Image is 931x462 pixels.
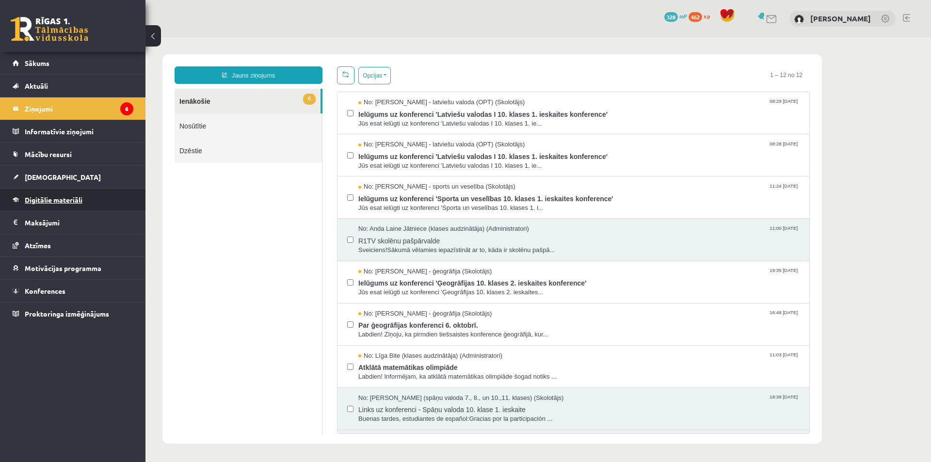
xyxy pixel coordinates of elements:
[622,314,654,321] span: 11:03 [DATE]
[213,356,654,386] a: No: [PERSON_NAME] (spāņu valoda 7., 8., un 10.,11. klases) (Skolotājs) 18:39 [DATE] Links uz konf...
[13,211,133,234] a: Maksājumi
[679,12,687,20] span: mP
[213,230,346,239] span: No: [PERSON_NAME] - ģeogrāfija (Skolotājs)
[213,239,654,251] span: Ielūgums uz konferenci 'Ģeogrāfijas 10. klases 2. ieskaites konference'
[29,76,177,101] a: Nosūtītie
[213,272,654,302] a: No: [PERSON_NAME] - ģeogrāfija (Skolotājs) 16:48 [DATE] Par ģeogrāfijas konferenci 6. oktobrī. La...
[622,103,654,110] span: 08:28 [DATE]
[622,145,654,152] span: 11:24 [DATE]
[704,12,710,20] span: xp
[25,241,51,250] span: Atzīmes
[622,230,654,237] span: 19:35 [DATE]
[213,281,654,293] span: Par ģeogrāfijas konferenci 6. oktobrī.
[617,29,664,47] span: 1 – 12 no 12
[213,145,370,154] span: No: [PERSON_NAME] - sports un veselība (Skolotājs)
[213,323,654,335] span: Atklātā matemātikas olimpiāde
[213,154,654,166] span: Ielūgums uz konferenci 'Sporta un veselības 10. klases 1. ieskaites konference'
[13,280,133,302] a: Konferences
[622,61,654,68] span: 08:29 [DATE]
[25,120,133,143] legend: Informatīvie ziņojumi
[622,272,654,279] span: 16:48 [DATE]
[13,234,133,256] a: Atzīmes
[622,356,654,364] span: 18:39 [DATE]
[13,257,133,279] a: Motivācijas programma
[25,173,101,181] span: [DEMOGRAPHIC_DATA]
[213,356,418,366] span: No: [PERSON_NAME] (spāņu valoda 7., 8., un 10.,11. klases) (Skolotājs)
[13,143,133,165] a: Mācību resursi
[13,120,133,143] a: Informatīvie ziņojumi
[213,293,654,302] span: Labdien! Ziņoju, ka pirmdien tiešsaistes konference ģeogrāfijā, kur...
[664,12,678,22] span: 328
[213,314,654,344] a: No: Līga Bite (klases audzinātāja) (Administratori) 11:03 [DATE] Atklātā matemātikas olimpiāde La...
[25,59,49,67] span: Sākums
[213,145,654,175] a: No: [PERSON_NAME] - sports un veselība (Skolotājs) 11:24 [DATE] Ielūgums uz konferenci 'Sporta un...
[213,251,654,260] span: Jūs esat ielūgti uz konferenci 'Ģeogrāfijas 10. klases 2. ieskaites...
[25,150,72,159] span: Mācību resursi
[664,12,687,20] a: 328 mP
[29,101,177,126] a: Dzēstie
[213,124,654,133] span: Jūs esat ielūgti uz konferenci 'Latviešu valodas I 10. klases 1. ie...
[213,187,654,217] a: No: Anda Laine Jātniece (klases audzinātāja) (Administratori) 11:00 [DATE] R1TV skolēnu pašpārval...
[25,287,65,295] span: Konferences
[213,61,654,91] a: No: [PERSON_NAME] - latviešu valoda (OPT) (Skolotājs) 08:29 [DATE] Ielūgums uz konferenci 'Latvie...
[213,112,654,124] span: Ielūgums uz konferenci 'Latviešu valodas I 10. klases 1. ieskaites konference'
[213,30,245,47] button: Opcijas
[25,81,48,90] span: Aktuāli
[689,12,702,22] span: 462
[29,51,175,76] a: 6Ienākošie
[25,211,133,234] legend: Maksājumi
[213,187,384,196] span: No: Anda Laine Jātniece (klases audzinātāja) (Administratori)
[213,70,654,82] span: Ielūgums uz konferenci 'Latviešu valodas I 10. klases 1. ieskaites konference'
[213,82,654,91] span: Jūs esat ielūgti uz konferenci 'Latviešu valodas I 10. klases 1. ie...
[120,102,133,115] i: 6
[213,365,654,377] span: Links uz konferenci - Spāņu valoda 10. klase 1. ieskaite
[13,303,133,325] a: Proktoringa izmēģinājums
[29,29,177,47] a: Jauns ziņojums
[11,17,88,41] a: Rīgas 1. Tālmācības vidusskola
[689,12,715,20] a: 462 xp
[213,314,357,323] span: No: Līga Bite (klases audzinātāja) (Administratori)
[25,97,133,120] legend: Ziņojumi
[213,230,654,260] a: No: [PERSON_NAME] - ģeogrāfija (Skolotājs) 19:35 [DATE] Ielūgums uz konferenci 'Ģeogrāfijas 10. k...
[213,103,379,112] span: No: [PERSON_NAME] - latviešu valoda (OPT) (Skolotājs)
[810,14,871,23] a: [PERSON_NAME]
[13,52,133,74] a: Sākums
[158,56,170,67] span: 6
[25,309,109,318] span: Proktoringa izmēģinājums
[213,61,379,70] span: No: [PERSON_NAME] - latviešu valoda (OPT) (Skolotājs)
[213,377,654,386] span: Buenas tardes, estudiantes de español:Gracias por la participación ...
[25,195,82,204] span: Digitālie materiāli
[213,335,654,344] span: Labdien! Informējam, ka atklātā matemātikas olimpiāde šogad notiks ...
[13,166,133,188] a: [DEMOGRAPHIC_DATA]
[794,15,804,24] img: Markuss Marko Būris
[213,103,654,133] a: No: [PERSON_NAME] - latviešu valoda (OPT) (Skolotājs) 08:28 [DATE] Ielūgums uz konferenci 'Latvie...
[13,97,133,120] a: Ziņojumi6
[13,75,133,97] a: Aktuāli
[25,264,101,272] span: Motivācijas programma
[13,189,133,211] a: Digitālie materiāli
[213,196,654,208] span: R1TV skolēnu pašpārvalde
[213,166,654,175] span: Jūs esat ielūgti uz konferenci 'Sporta un veselības 10. klases 1. i...
[213,272,346,281] span: No: [PERSON_NAME] - ģeogrāfija (Skolotājs)
[213,208,654,218] span: Sveiciens!Sākumā vēlamies iepazīstināt ar to, kāda ir skolēnu pašpā...
[622,187,654,194] span: 11:00 [DATE]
